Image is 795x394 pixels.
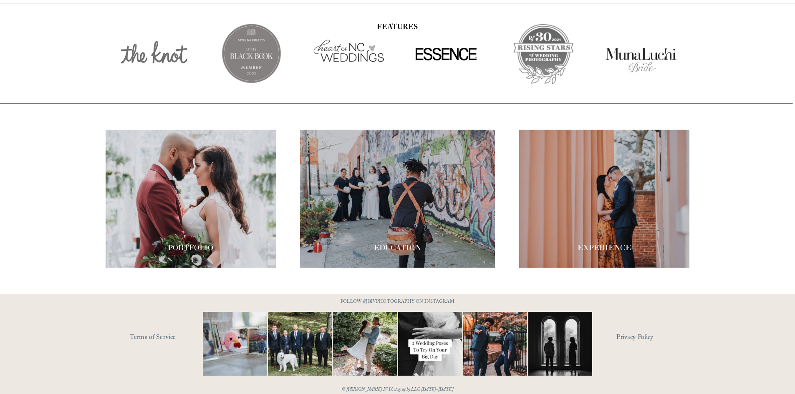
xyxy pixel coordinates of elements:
[130,331,227,344] a: Terms of Service
[333,301,397,386] img: It&rsquo;s that time of year where weddings and engagements pick up and I get the joy of capturin...
[578,243,631,252] span: EXPERIENCE
[517,312,603,376] img: Black &amp; White appreciation post. 😍😍 ⠀⠀⠀⠀⠀⠀⠀⠀⠀ I don&rsquo;t care what anyone says black and w...
[616,331,689,344] a: Privacy Policy
[452,312,538,376] img: You just need the right photographer that matches your vibe 📷🎉 #RaleighWeddingPhotographer
[325,298,471,307] p: FOLLOW @JBIVPHOTOGRAPHY ON INSTAGRAM
[342,386,453,394] em: © [PERSON_NAME] IV Photography LLC [DATE]-[DATE]
[187,312,283,376] img: This has got to be one of the cutest detail shots I've ever taken for a wedding! 📷 @thewoobles #I...
[252,312,348,376] img: Happy #InternationalDogDay to all the pups who have made wedding days, engagement sessions, and p...
[374,243,421,252] span: EDUCATION
[168,243,213,252] span: PORTFOLIO
[382,312,478,376] img: Let&rsquo;s talk about poses for your wedding day! It doesn&rsquo;t have to be complicated, somet...
[377,22,418,35] strong: FEATURES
